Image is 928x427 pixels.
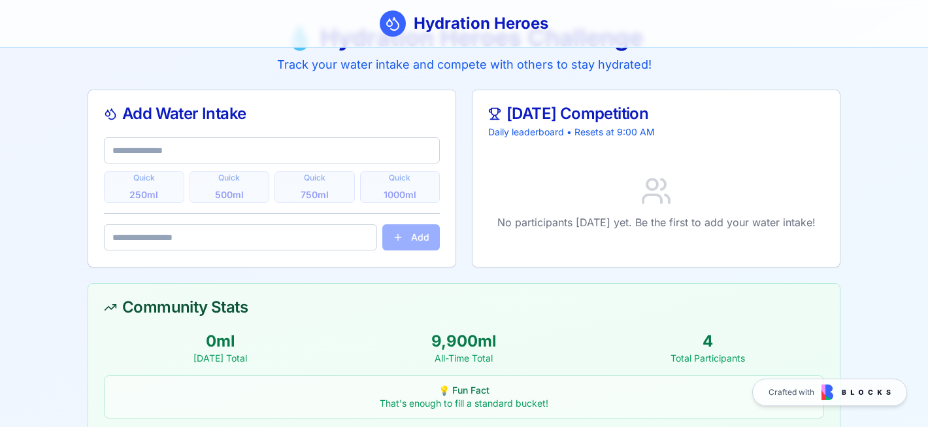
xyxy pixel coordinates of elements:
div: All-Time Total [348,352,581,365]
p: No participants [DATE] yet. Be the first to add your water intake! [488,214,824,230]
p: Daily leaderboard • Resets at 9:00 AM [488,126,824,139]
h1: Hydration Heroes [414,13,548,34]
div: [DATE] Total [104,352,337,365]
div: That's enough to fill a standard bucket! [112,397,816,410]
div: Total Participants [591,352,824,365]
div: 4 [591,331,824,352]
div: Add Water Intake [104,106,440,122]
div: 9,900 ml [348,331,581,352]
h1: 💧 Hydration Heroes Challenge [88,24,840,50]
div: [DATE] Competition [488,106,824,122]
div: 💡 Fun Fact [112,384,816,397]
div: Community Stats [104,299,824,315]
a: Crafted with [752,379,907,406]
p: Track your water intake and compete with others to stay hydrated! [88,56,840,74]
span: Crafted with [769,387,814,398]
img: Blocks [821,384,891,400]
div: 0 ml [104,331,337,352]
